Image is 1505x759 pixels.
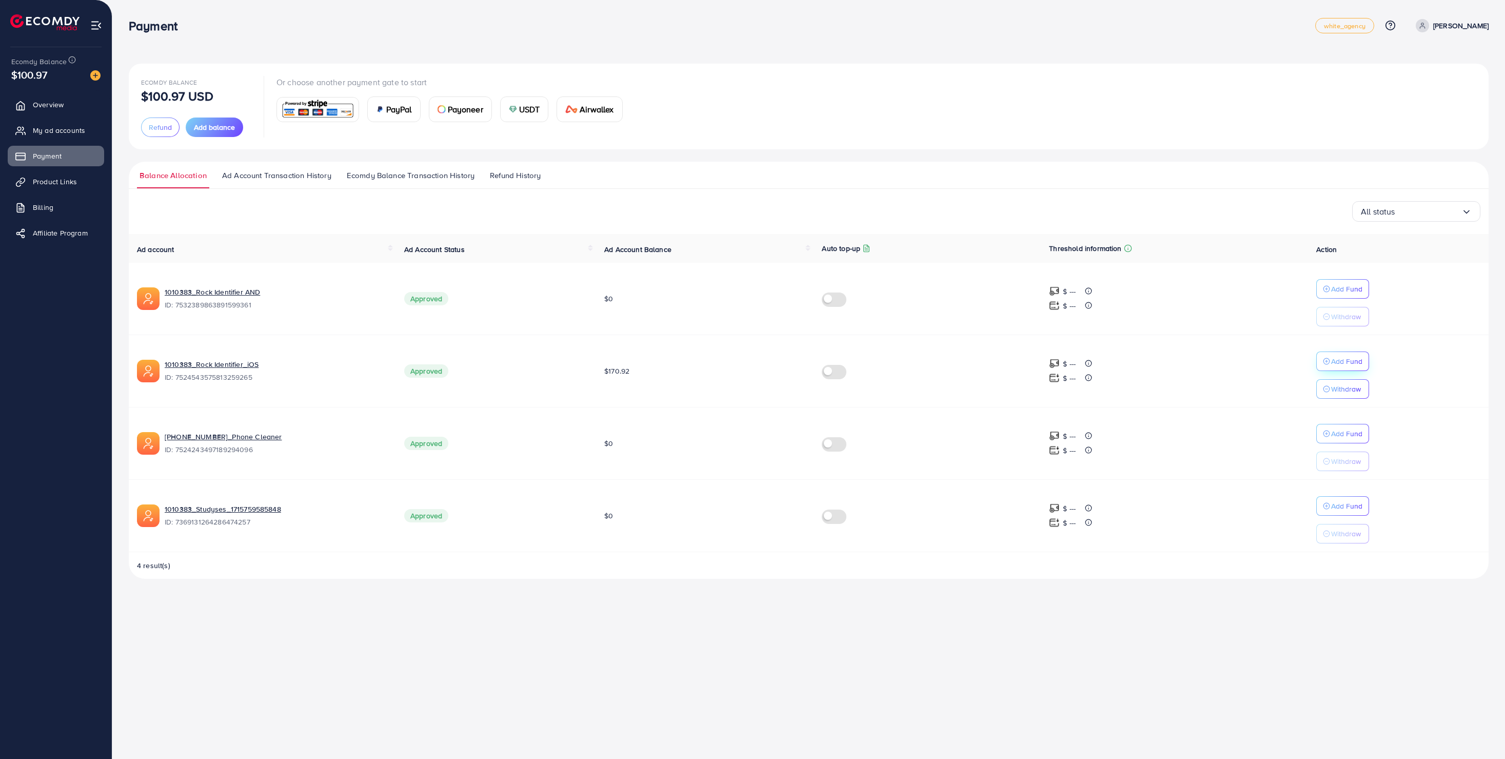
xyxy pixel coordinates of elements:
[1063,502,1076,515] p: $ ---
[141,78,197,87] span: Ecomdy Balance
[404,437,448,450] span: Approved
[1316,307,1369,326] button: Withdraw
[1316,352,1369,371] button: Add Fund
[1316,452,1369,471] button: Withdraw
[137,432,160,455] img: ic-ads-acc.e4c84228.svg
[1352,201,1480,222] div: Search for option
[604,244,671,255] span: Ad Account Balance
[490,170,541,181] span: Refund History
[1049,503,1060,514] img: top-up amount
[10,14,80,30] img: logo
[1063,372,1076,384] p: $ ---
[1331,355,1362,367] p: Add Fund
[1049,358,1060,369] img: top-up amount
[276,76,631,88] p: Or choose another payment gate to start
[8,146,104,166] a: Payment
[1049,242,1121,255] p: Threshold information
[165,372,388,382] span: ID: 7524543575813259265
[165,504,388,514] a: 1010383_Studyses_1715759585848
[604,511,613,521] span: $0
[137,504,160,527] img: ic-ads-acc.e4c84228.svg
[33,125,85,135] span: My ad accounts
[1316,379,1369,399] button: Withdraw
[509,105,517,113] img: card
[33,177,77,187] span: Product Links
[1049,431,1060,441] img: top-up amount
[1331,455,1361,468] p: Withdraw
[8,223,104,243] a: Affiliate Program
[1331,427,1362,440] p: Add Fund
[137,560,170,571] span: 4 result(s)
[822,242,860,255] p: Auto top-up
[222,170,331,181] span: Ad Account Transaction History
[149,122,172,132] span: Refund
[1063,430,1076,442] p: $ ---
[165,300,388,310] span: ID: 7532389863891599361
[1049,445,1060,456] img: top-up amount
[165,504,388,528] div: <span class='underline'>1010383_Studyses_1715759585848</span></br>7369131264286474257
[165,287,388,310] div: <span class='underline'>1010383_Rock Identifier AND</span></br>7532389863891599361
[8,197,104,218] a: Billing
[557,96,622,122] a: cardAirwallex
[1316,496,1369,516] button: Add Fund
[137,360,160,382] img: ic-ads-acc.e4c84228.svg
[448,103,483,115] span: Payoneer
[1331,528,1361,540] p: Withdraw
[604,366,629,376] span: $170.92
[1331,500,1362,512] p: Add Fund
[1331,283,1362,295] p: Add Fund
[404,244,465,255] span: Ad Account Status
[1063,444,1076,457] p: $ ---
[137,287,160,310] img: ic-ads-acc.e4c84228.svg
[347,170,474,181] span: Ecomdy Balance Transaction History
[1461,713,1497,751] iframe: Chat
[129,18,186,33] h3: Payment
[438,105,446,113] img: card
[165,432,388,442] a: [PHONE_NUMBER]_Phone Cleaner
[276,97,359,122] a: card
[1049,286,1060,297] img: top-up amount
[1361,204,1395,220] span: All status
[580,103,613,115] span: Airwallex
[1395,204,1461,220] input: Search for option
[165,517,388,527] span: ID: 7369131264286474257
[90,20,102,31] img: menu
[33,202,53,212] span: Billing
[165,287,388,297] a: 1010383_Rock Identifier AND
[1433,20,1489,32] p: [PERSON_NAME]
[140,170,207,181] span: Balance Allocation
[404,292,448,305] span: Approved
[1316,524,1369,543] button: Withdraw
[404,364,448,378] span: Approved
[165,432,388,455] div: <span class='underline'>1010383_Phone Cleaner</span></br>7524243497189294096
[565,105,578,113] img: card
[8,94,104,115] a: Overview
[33,100,64,110] span: Overview
[429,96,492,122] a: cardPayoneer
[1324,23,1365,29] span: white_agency
[11,56,67,67] span: Ecomdy Balance
[137,244,174,255] span: Ad account
[404,509,448,522] span: Approved
[1315,18,1374,33] a: white_agency
[1049,373,1060,383] img: top-up amount
[1331,310,1361,323] p: Withdraw
[1316,244,1337,255] span: Action
[8,120,104,141] a: My ad accounts
[11,67,47,82] span: $100.97
[165,444,388,455] span: ID: 7524243497189294096
[33,151,62,161] span: Payment
[90,70,101,81] img: image
[604,438,613,449] span: $0
[1063,358,1076,370] p: $ ---
[1063,300,1076,312] p: $ ---
[1049,517,1060,528] img: top-up amount
[165,359,388,369] a: 1010383_Rock Identifier_iOS
[1412,19,1489,32] a: [PERSON_NAME]
[194,122,235,132] span: Add balance
[376,105,384,113] img: card
[141,118,180,137] button: Refund
[186,118,243,137] button: Add balance
[165,359,388,383] div: <span class='underline'>1010383_Rock Identifier_iOS</span></br>7524543575813259265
